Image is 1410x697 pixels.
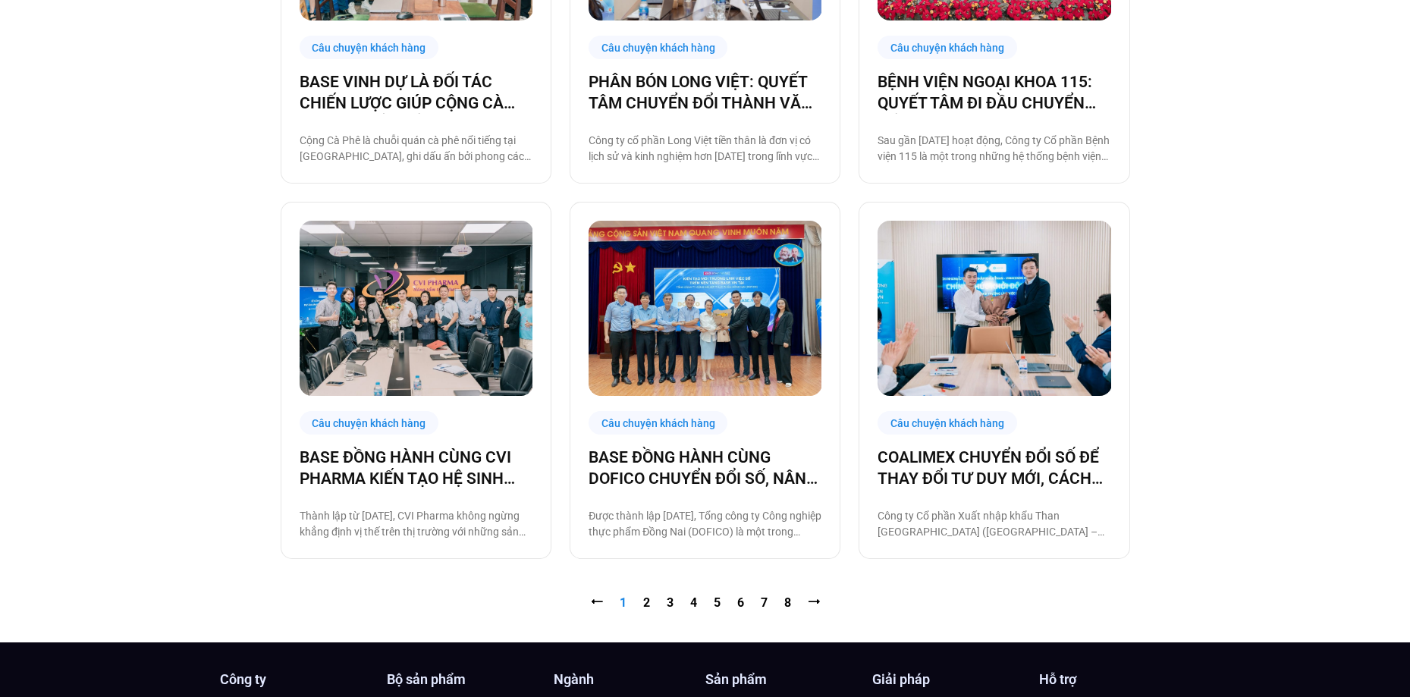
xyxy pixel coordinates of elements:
h4: Sản phẩm [705,673,857,686]
div: Câu chuyện khách hàng [589,36,728,59]
a: ⭢ [808,595,820,610]
a: COALIMEX CHUYỂN ĐỔI SỐ ĐỂ THAY ĐỔI TƯ DUY MỚI, CÁCH LÀM MỚI, TẠO BƯỚC TIẾN MỚI [878,447,1110,489]
nav: Pagination [281,594,1130,612]
h4: Hỗ trợ [1039,673,1191,686]
p: Công ty cổ phần Long Việt tiền thân là đơn vị có lịch sử và kinh nghiệm hơn [DATE] trong lĩnh vực... [589,133,821,165]
a: PHÂN BÓN LONG VIỆT: QUYẾT TÂM CHUYỂN ĐỔI THÀNH VĂN PHÒNG SỐ, GIẢM CÁC THỦ TỤC GIẤY TỜ [589,71,821,114]
h4: Ngành [554,673,705,686]
p: Được thành lập [DATE], Tổng công ty Công nghiệp thực phẩm Đồng Nai (DOFICO) là một trong những tổ... [589,508,821,540]
h4: Bộ sản phẩm [387,673,539,686]
span: ⭠ [591,595,603,610]
p: Thành lập từ [DATE], CVI Pharma không ngừng khẳng định vị thế trên thị trường với những sản phẩm ... [300,508,532,540]
div: Câu chuyện khách hàng [589,411,728,435]
a: 2 [643,595,650,610]
a: 7 [761,595,768,610]
a: BASE ĐỒNG HÀNH CÙNG DOFICO CHUYỂN ĐỔI SỐ, NÂNG CAO VỊ THẾ DOANH NGHIỆP VIỆT [589,447,821,489]
p: Cộng Cà Phê là chuỗi quán cà phê nổi tiếng tại [GEOGRAPHIC_DATA], ghi dấu ấn bởi phong cách thiết... [300,133,532,165]
div: Câu chuyện khách hàng [878,36,1017,59]
a: 4 [690,595,697,610]
h4: Công ty [220,673,372,686]
p: Công ty Cổ phần Xuất nhập khẩu Than [GEOGRAPHIC_DATA] ([GEOGRAPHIC_DATA] – Coal Import Export Joi... [878,508,1110,540]
div: Câu chuyện khách hàng [300,36,439,59]
a: 3 [667,595,674,610]
div: Câu chuyện khách hàng [300,411,439,435]
h4: Giải pháp [872,673,1024,686]
span: 1 [620,595,626,610]
a: 8 [784,595,791,610]
a: 6 [737,595,744,610]
div: Câu chuyện khách hàng [878,411,1017,435]
a: BASE VINH DỰ LÀ ĐỐI TÁC CHIẾN LƯỢC GIÚP CỘNG CÀ PHÊ CHUYỂN ĐỔI SỐ VẬN HÀNH! [300,71,532,114]
a: 5 [714,595,721,610]
p: Sau gần [DATE] hoạt động, Công ty Cổ phần Bệnh viện 115 là một trong những hệ thống bệnh viện ngo... [878,133,1110,165]
a: BỆNH VIỆN NGOẠI KHOA 115: QUYẾT TÂM ĐI ĐẦU CHUYỂN ĐỔI SỐ NGÀNH Y TẾ! [878,71,1110,114]
a: BASE ĐỒNG HÀNH CÙNG CVI PHARMA KIẾN TẠO HỆ SINH THÁI SỐ VẬN HÀNH TOÀN DIỆN! [300,447,532,489]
